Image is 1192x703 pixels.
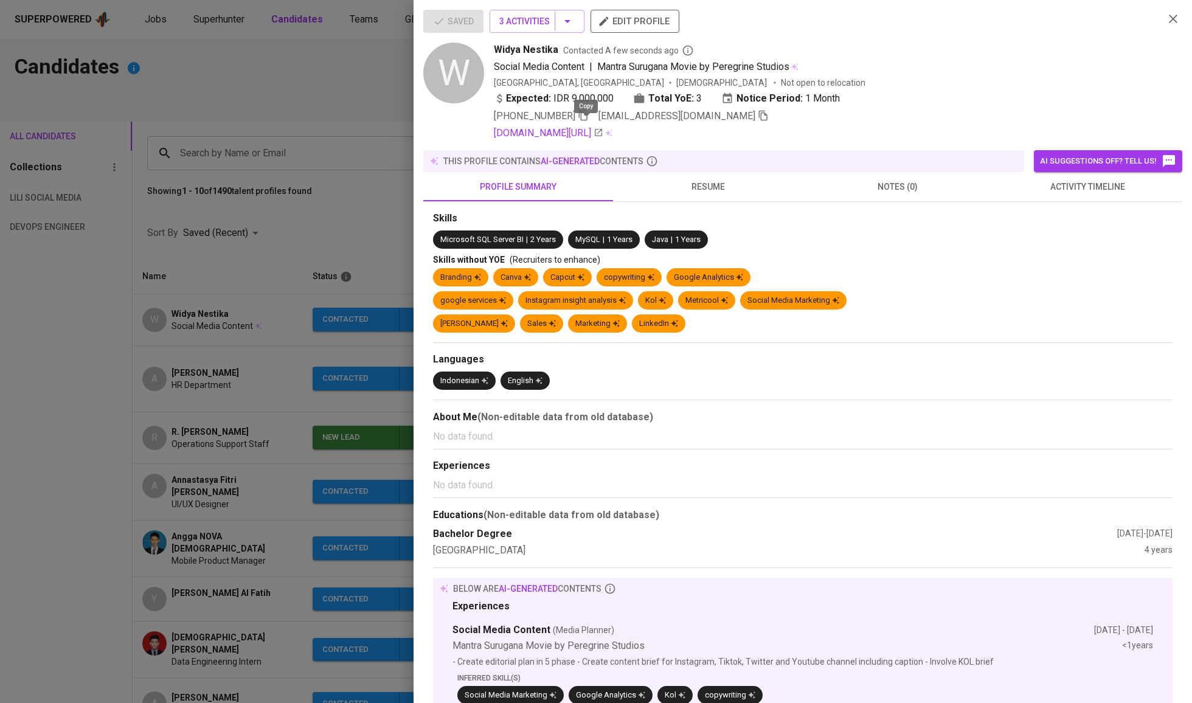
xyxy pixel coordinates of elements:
span: notes (0) [810,179,985,195]
div: IDR 9.000.000 [494,91,614,106]
span: (Media Planner) [553,624,614,636]
span: [DEMOGRAPHIC_DATA] [676,77,769,89]
span: Skills without YOE [433,255,505,265]
div: Mantra Surugana Movie by Peregrine Studios [452,639,1122,653]
div: Marketing [575,318,620,330]
p: below are contents [453,583,601,595]
div: copywriting [705,690,755,701]
div: Canva [501,272,531,283]
div: Kol [645,295,666,306]
span: AI-generated [541,156,600,166]
b: (Non-editable data from old database) [477,411,653,423]
span: 2 Years [530,235,556,244]
span: | [589,60,592,74]
span: 3 [696,91,702,106]
button: 3 Activities [490,10,584,33]
div: Capcut [550,272,584,283]
div: Google Analytics [674,272,743,283]
span: profile summary [431,179,606,195]
div: Experiences [433,459,1173,473]
b: Expected: [506,91,551,106]
div: W [423,43,484,103]
span: [DATE] - [DATE] [1117,528,1173,538]
span: | [526,234,528,246]
span: resume [620,179,795,195]
div: <1 years [1122,639,1153,653]
span: | [603,234,605,246]
span: 1 Years [607,235,632,244]
span: [EMAIL_ADDRESS][DOMAIN_NAME] [598,110,755,122]
div: Branding [440,272,481,283]
div: Social Media Content [452,623,1094,637]
div: Educations [433,508,1173,522]
button: AI suggestions off? Tell us! [1034,150,1182,172]
button: edit profile [591,10,679,33]
a: edit profile [591,16,679,26]
div: [GEOGRAPHIC_DATA], [GEOGRAPHIC_DATA] [494,77,664,89]
span: (Recruiters to enhance) [510,255,600,265]
p: this profile contains contents [443,155,643,167]
span: Mantra Surugana Movie by Peregrine Studios [597,61,789,72]
p: Not open to relocation [781,77,865,89]
div: About Me [433,410,1173,424]
b: (Non-editable data from old database) [483,509,659,521]
div: Experiences [452,600,1153,614]
div: Bachelor Degree [433,527,1117,541]
span: [PHONE_NUMBER] [494,110,575,122]
div: [DATE] - [DATE] [1094,624,1153,636]
div: [PERSON_NAME] [440,318,508,330]
div: Sales [527,318,556,330]
div: copywriting [604,272,654,283]
span: 3 Activities [499,14,575,29]
div: Indonesian [440,375,488,387]
div: Skills [433,212,1173,226]
div: Metricool [685,295,728,306]
span: edit profile [600,13,670,29]
div: Social Media Marketing [747,295,839,306]
span: Microsoft SQL Server BI [440,235,524,244]
div: Social Media Marketing [465,690,556,701]
p: Inferred Skill(s) [457,673,1153,684]
p: No data found. [433,478,1173,493]
div: google services [440,295,506,306]
div: 4 years [1145,544,1173,558]
span: AI suggestions off? Tell us! [1040,154,1176,168]
div: Languages [433,353,1173,367]
div: LinkedIn [639,318,678,330]
p: - Create editorial plan in 5 phase - Create content brief for Instagram, Tiktok, Twitter and Yout... [452,656,1153,668]
div: Kol [665,690,685,701]
span: Contacted A few seconds ago [563,44,694,57]
span: 1 Years [675,235,701,244]
div: 1 Month [721,91,840,106]
div: English [508,375,542,387]
span: Social Media Content [494,61,584,72]
span: activity timeline [1000,179,1175,195]
a: [DOMAIN_NAME][URL] [494,126,603,140]
span: AI-generated [499,584,558,594]
span: MySQL [575,235,600,244]
div: Google Analytics [576,690,645,701]
b: Total YoE: [648,91,694,106]
span: Widya Nestika [494,43,558,57]
b: Notice Period: [736,91,803,106]
div: [GEOGRAPHIC_DATA] [433,544,1145,558]
span: Java [652,235,668,244]
span: | [671,234,673,246]
div: Instagram insight analysis [525,295,626,306]
p: No data found. [433,429,1173,444]
svg: By Batam recruiter [682,44,694,57]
